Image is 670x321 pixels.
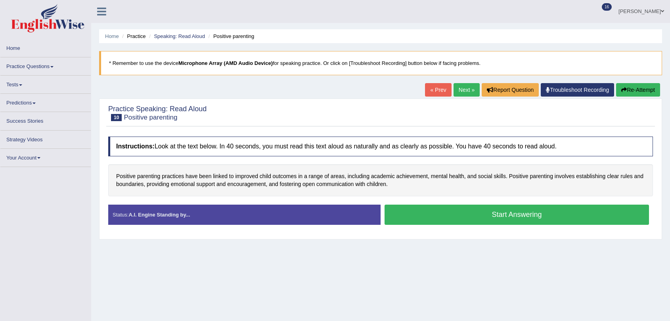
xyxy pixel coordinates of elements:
a: Home [0,39,91,55]
a: Home [105,33,119,39]
blockquote: * Remember to use the device for speaking practice. Or click on [Troubleshoot Recording] button b... [99,51,662,75]
a: Tests [0,76,91,91]
span: 10 [111,114,122,121]
button: Start Answering [385,205,649,225]
b: Instructions: [116,143,155,150]
a: Troubleshoot Recording [541,83,614,97]
a: Practice Questions [0,57,91,73]
li: Positive parenting [207,32,255,40]
b: Microphone Array (AMD Audio Device) [178,60,273,66]
button: Report Question [482,83,539,97]
li: Practice [120,32,145,40]
a: Your Account [0,149,91,164]
span: 16 [602,3,612,11]
h4: Look at the text below. In 40 seconds, you must read this text aloud as naturally and as clearly ... [108,137,653,156]
a: Speaking: Read Aloud [154,33,205,39]
a: Success Stories [0,112,91,127]
small: Positive parenting [124,114,177,121]
h2: Practice Speaking: Read Aloud [108,105,207,121]
strong: A.I. Engine Standing by... [128,212,190,218]
div: Status: [108,205,381,225]
button: Re-Attempt [616,83,660,97]
a: Strategy Videos [0,131,91,146]
div: Positive parenting practices have been linked to improved child outcomes in a range of areas, inc... [108,164,653,196]
a: Next » [454,83,480,97]
a: « Prev [425,83,451,97]
a: Predictions [0,94,91,109]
